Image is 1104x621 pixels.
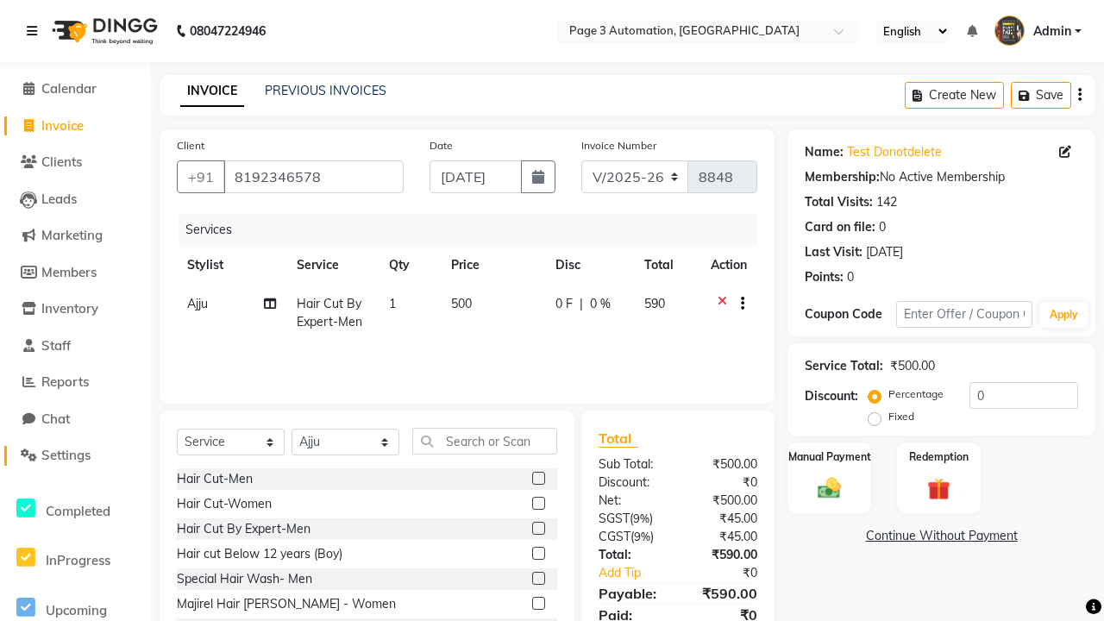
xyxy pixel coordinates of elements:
[41,80,97,97] span: Calendar
[586,492,678,510] div: Net:
[678,546,770,564] div: ₹590.00
[41,264,97,280] span: Members
[44,7,162,55] img: logo
[788,449,871,465] label: Manual Payment
[4,446,147,466] a: Settings
[4,226,147,246] a: Marketing
[4,79,147,99] a: Calendar
[599,430,638,448] span: Total
[177,570,312,588] div: Special Hair Wash- Men
[678,583,770,604] div: ₹590.00
[678,474,770,492] div: ₹0
[1033,22,1071,41] span: Admin
[700,246,757,285] th: Action
[866,243,903,261] div: [DATE]
[805,168,1078,186] div: No Active Membership
[555,295,573,313] span: 0 F
[41,300,98,317] span: Inventory
[847,268,854,286] div: 0
[805,168,880,186] div: Membership:
[46,503,110,519] span: Completed
[678,492,770,510] div: ₹500.00
[581,138,656,154] label: Invoice Number
[805,193,873,211] div: Total Visits:
[805,357,883,375] div: Service Total:
[890,357,935,375] div: ₹500.00
[41,117,84,134] span: Invoice
[41,337,71,354] span: Staff
[46,552,110,568] span: InProgress
[586,510,678,528] div: ( )
[177,545,342,563] div: Hair cut Below 12 years (Boy)
[994,16,1025,46] img: Admin
[590,295,611,313] span: 0 %
[847,143,942,161] a: Test Donotdelete
[545,246,634,285] th: Disc
[920,475,957,503] img: _gift.svg
[805,305,896,323] div: Coupon Code
[179,214,770,246] div: Services
[805,268,844,286] div: Points:
[586,564,693,582] a: Add Tip
[586,546,678,564] div: Total:
[805,387,858,405] div: Discount:
[379,246,441,285] th: Qty
[888,409,914,424] label: Fixed
[896,301,1032,328] input: Enter Offer / Coupon Code
[177,470,253,488] div: Hair Cut-Men
[644,296,665,311] span: 590
[41,411,70,427] span: Chat
[187,296,208,311] span: Ajju
[905,82,1004,109] button: Create New
[4,190,147,210] a: Leads
[177,160,225,193] button: +91
[791,527,1092,545] a: Continue Without Payment
[297,296,362,329] span: Hair Cut By Expert-Men
[180,76,244,107] a: INVOICE
[4,263,147,283] a: Members
[389,296,396,311] span: 1
[599,529,630,544] span: CGST
[805,218,875,236] div: Card on file:
[4,373,147,392] a: Reports
[265,83,386,98] a: PREVIOUS INVOICES
[909,449,969,465] label: Redemption
[4,116,147,136] a: Invoice
[599,511,630,526] span: SGST
[177,246,286,285] th: Stylist
[430,138,453,154] label: Date
[441,246,546,285] th: Price
[286,246,379,285] th: Service
[586,474,678,492] div: Discount:
[177,495,272,513] div: Hair Cut-Women
[4,299,147,319] a: Inventory
[888,386,944,402] label: Percentage
[41,154,82,170] span: Clients
[678,510,770,528] div: ₹45.00
[586,455,678,474] div: Sub Total:
[4,336,147,356] a: Staff
[412,428,557,455] input: Search or Scan
[177,595,396,613] div: Majirel Hair [PERSON_NAME] - Women
[190,7,266,55] b: 08047224946
[634,530,650,543] span: 9%
[678,455,770,474] div: ₹500.00
[46,602,107,618] span: Upcoming
[177,138,204,154] label: Client
[805,143,844,161] div: Name:
[634,246,700,285] th: Total
[223,160,404,193] input: Search by Name/Mobile/Email/Code
[451,296,472,311] span: 500
[586,528,678,546] div: ( )
[177,520,310,538] div: Hair Cut By Expert-Men
[633,511,649,525] span: 9%
[41,227,103,243] span: Marketing
[586,583,678,604] div: Payable:
[678,528,770,546] div: ₹45.00
[876,193,897,211] div: 142
[41,447,91,463] span: Settings
[4,410,147,430] a: Chat
[1011,82,1071,109] button: Save
[811,475,847,501] img: _cash.svg
[4,153,147,172] a: Clients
